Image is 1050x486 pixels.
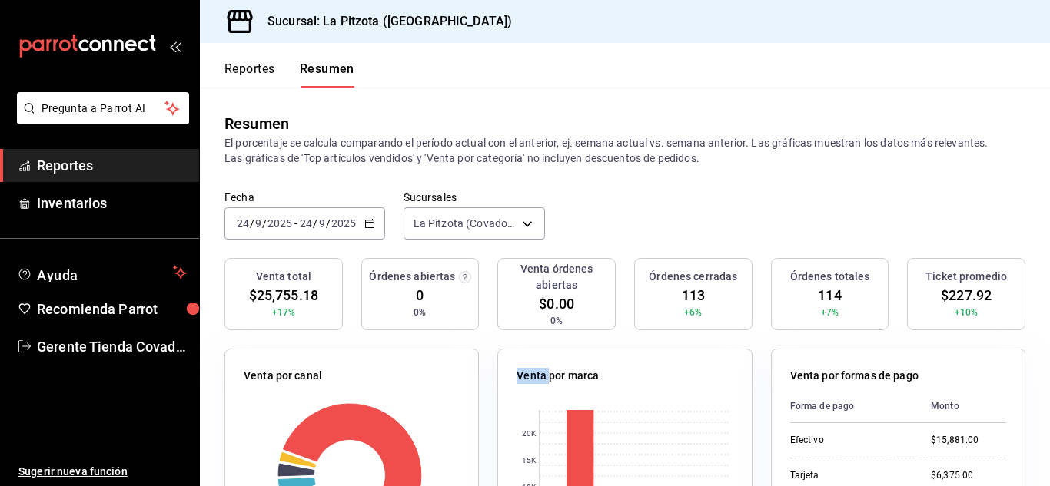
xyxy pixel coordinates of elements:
text: 20K [522,429,537,438]
h3: Órdenes abiertas [369,269,455,285]
span: - [294,217,297,230]
span: Pregunta a Parrot AI [42,101,165,117]
span: Inventarios [37,193,187,213]
span: Recomienda Parrot [37,299,187,319]
button: Pregunta a Parrot AI [17,92,189,124]
span: $0.00 [539,293,574,314]
div: Tarjeta [790,469,906,482]
button: Resumen [300,61,354,88]
span: / [262,217,267,230]
span: La Pitzota (Covadonga) [414,216,517,231]
div: $15,881.00 [931,434,1006,447]
label: Sucursales [404,192,545,203]
label: Fecha [224,192,385,203]
input: -- [318,217,326,230]
span: 113 [682,285,705,306]
input: -- [299,217,313,230]
span: Sugerir nueva función [18,464,187,480]
span: Ayuda [37,263,167,282]
span: $227.92 [941,285,992,306]
span: / [326,217,331,230]
h3: Venta total [256,269,311,285]
input: -- [236,217,250,230]
span: +6% [684,306,702,319]
h3: Órdenes totales [790,269,870,285]
input: -- [254,217,262,230]
div: navigation tabs [224,61,354,88]
span: / [250,217,254,230]
button: open_drawer_menu [169,40,181,52]
span: 0% [414,306,426,319]
a: Pregunta a Parrot AI [11,111,189,127]
p: Venta por marca [517,368,599,384]
h3: Sucursal: La Pitzota ([GEOGRAPHIC_DATA]) [255,12,512,31]
h3: Venta órdenes abiertas [504,261,609,293]
div: $6,375.00 [931,469,1006,482]
input: ---- [267,217,293,230]
button: Reportes [224,61,275,88]
p: Venta por formas de pago [790,368,919,384]
input: ---- [331,217,357,230]
div: Resumen [224,112,289,135]
span: 114 [818,285,841,306]
text: 15K [522,456,537,465]
th: Forma de pago [790,390,919,423]
th: Monto [919,390,1006,423]
span: 0 [416,285,424,306]
p: Venta por canal [244,368,322,384]
p: El porcentaje se calcula comparando el período actual con el anterior, ej. semana actual vs. sema... [224,135,1025,166]
span: +10% [955,306,979,319]
span: Gerente Tienda Covadonga [37,336,187,357]
h3: Ticket promedio [925,269,1007,285]
span: / [313,217,317,230]
h3: Órdenes cerradas [649,269,737,285]
span: Reportes [37,155,187,176]
span: 0% [550,314,563,328]
span: $25,755.18 [249,285,318,306]
span: +17% [272,306,296,319]
span: +7% [821,306,839,319]
div: Efectivo [790,434,906,447]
